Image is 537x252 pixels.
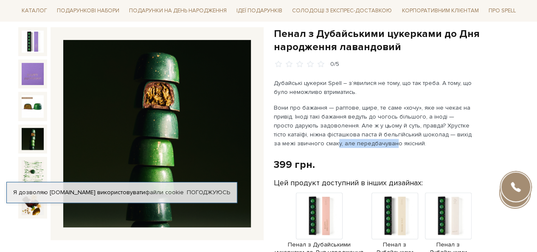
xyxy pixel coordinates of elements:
a: Погоджуюсь [187,189,230,196]
img: Пенал з Дубайськими цукерками до Дня народження лавандовий [22,63,44,85]
div: 399 грн. [274,158,315,171]
span: Подарунки на День народження [126,4,230,17]
span: Ідеї подарунків [233,4,286,17]
a: файли cookie [145,189,184,196]
img: Пенал з Дубайськими цукерками до Дня народження лавандовий [22,193,44,215]
span: Про Spell [485,4,519,17]
label: Цей продукт доступний в інших дизайнах: [274,178,423,188]
span: Каталог [18,4,51,17]
img: Продукт [296,193,343,239]
img: Пенал з Дубайськими цукерками до Дня народження лавандовий [22,31,44,53]
img: Пенал з Дубайськими цукерками до Дня народження лавандовий [63,40,251,228]
img: Пенал з Дубайськими цукерками до Дня народження лавандовий [22,128,44,150]
p: Вони про бажання — раптове, щире, те саме «хочу», яке не чекає на привід. Іноді такі бажання веду... [274,103,473,148]
p: Дубайські цукерки Spell – з’явилися не тому, що так треба. А тому, що було неможливо втриматись. [274,79,473,96]
img: Продукт [371,193,418,239]
div: Я дозволяю [DOMAIN_NAME] використовувати [7,189,237,196]
span: Подарункові набори [53,4,123,17]
a: Солодощі з експрес-доставкою [289,3,395,18]
img: Пенал з Дубайськими цукерками до Дня народження лавандовий [22,95,44,117]
div: 0/5 [330,60,339,68]
a: Корпоративним клієнтам [398,3,482,18]
img: Продукт [425,193,472,239]
h1: Пенал з Дубайськими цукерками до Дня народження лавандовий [274,27,519,54]
img: Пенал з Дубайськими цукерками до Дня народження лавандовий [22,160,44,182]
